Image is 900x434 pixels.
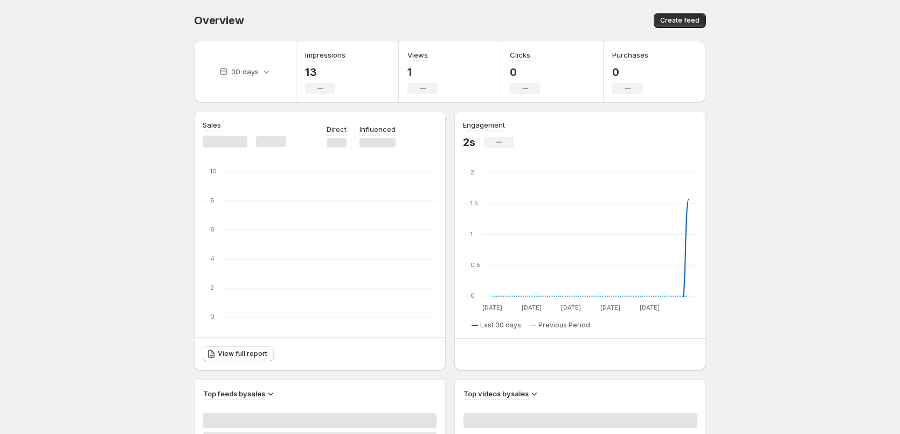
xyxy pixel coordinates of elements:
span: Last 30 days [480,321,521,330]
button: Create feed [654,13,706,28]
text: [DATE] [482,304,502,311]
h3: Engagement [463,120,505,130]
text: [DATE] [640,304,660,311]
h3: Purchases [612,50,648,60]
p: 30 days [231,66,259,77]
text: [DATE] [561,304,581,311]
span: Overview [194,14,244,27]
span: Create feed [660,16,700,25]
h3: Sales [203,120,221,130]
text: 8 [210,197,214,204]
p: 2s [463,136,475,149]
h3: Top feeds by sales [203,388,265,399]
text: 1.5 [470,199,478,207]
p: 0 [510,66,540,79]
p: 0 [612,66,648,79]
span: View full report [218,349,267,358]
text: 6 [210,226,214,233]
p: 13 [305,66,345,79]
text: [DATE] [522,304,542,311]
h3: Views [407,50,428,60]
p: Direct [327,124,347,135]
h3: Impressions [305,50,345,60]
p: Influenced [359,124,396,135]
text: 0 [470,292,475,299]
text: [DATE] [600,304,620,311]
p: 1 [407,66,438,79]
span: Previous Period [538,321,590,330]
text: 4 [210,255,214,262]
text: 2 [470,169,474,176]
a: View full report [203,346,274,361]
text: 0.5 [470,261,480,269]
h3: Clicks [510,50,530,60]
h3: Top videos by sales [463,388,529,399]
text: 2 [210,284,214,291]
text: 0 [210,313,214,320]
text: 1 [470,230,473,238]
text: 10 [210,167,217,175]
